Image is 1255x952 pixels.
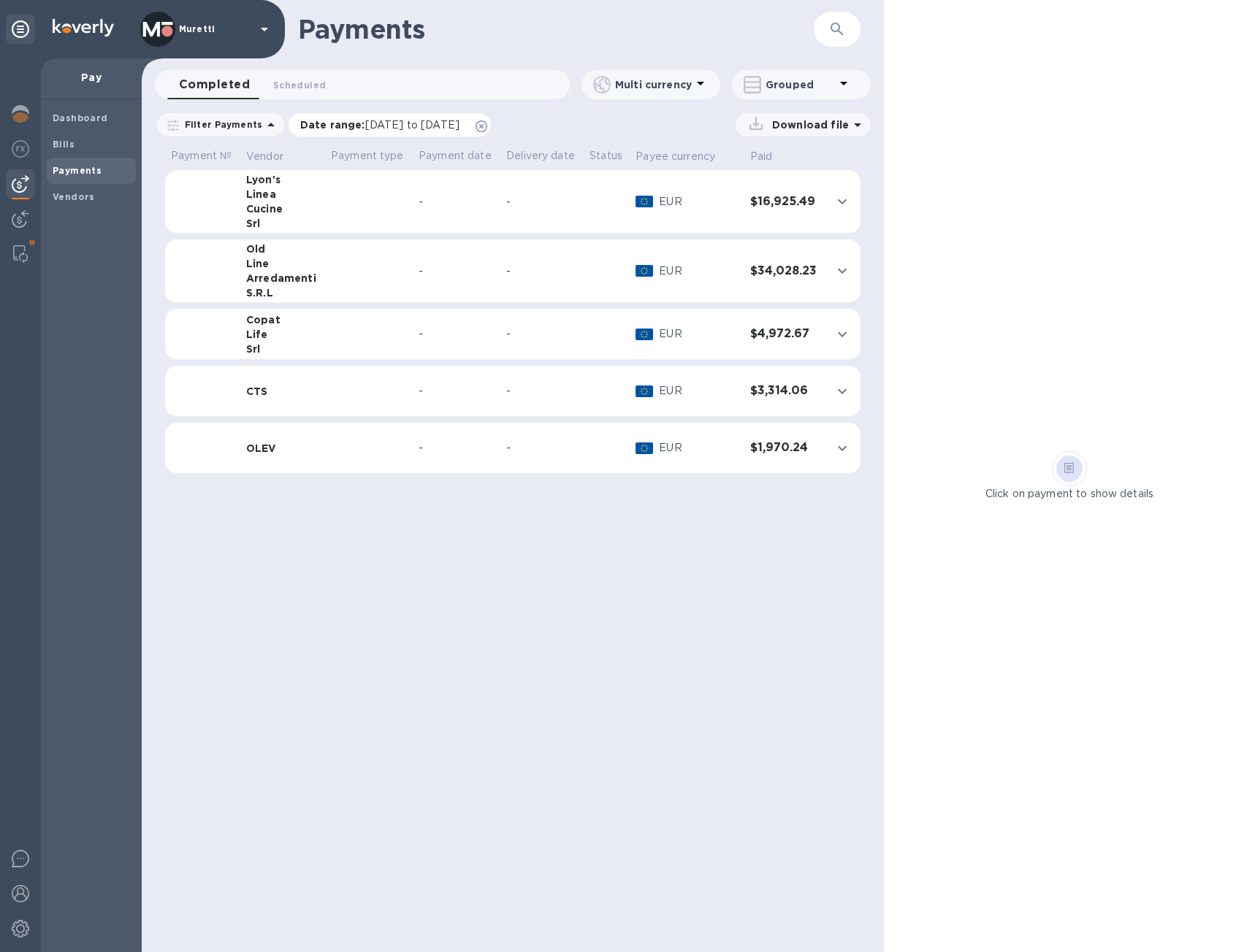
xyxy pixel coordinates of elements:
button: expand row [831,380,853,402]
p: EUR [659,440,739,456]
div: - [506,440,578,456]
div: - [506,383,578,399]
button: expand row [831,191,853,212]
div: - [506,326,578,342]
div: - [506,264,578,279]
div: - [506,194,578,210]
div: Srl [246,342,319,356]
p: EUR [659,326,739,342]
b: Dashboard [53,112,108,123]
p: EUR [659,383,739,399]
b: Bills [53,139,75,150]
p: Filter Payments [179,118,262,131]
p: EUR [659,194,739,210]
button: expand row [831,260,853,282]
span: Paid [750,149,792,164]
div: S.R.L [246,285,319,300]
p: Payment № [171,148,234,164]
h3: $1,970.24 [750,441,820,455]
p: Vendor [246,149,283,164]
div: Life [246,327,319,342]
p: EUR [659,264,739,279]
p: Muretti [179,24,252,34]
button: expand row [831,323,853,345]
span: Completed [179,74,250,95]
button: expand row [831,437,853,459]
p: Pay [53,70,130,85]
div: - [419,264,495,279]
b: Vendors [53,191,95,202]
div: Cucine [246,201,319,216]
h3: $16,925.49 [750,195,820,209]
p: Payment date [419,148,495,164]
h3: $4,972.67 [750,327,820,341]
p: Delivery date [506,148,578,164]
div: CTS [246,384,319,399]
p: Date range : [300,118,467,132]
h3: $34,028.23 [750,264,820,278]
div: Linea [246,187,319,201]
h3: $3,314.06 [750,384,820,398]
img: Foreign exchange [12,140,29,158]
div: Line [246,256,319,271]
div: - [419,194,495,210]
div: - [419,383,495,399]
h1: Payments [298,14,814,45]
div: - [419,326,495,342]
div: Copat [246,312,319,327]
p: Click on payment to show details [985,486,1153,502]
div: Date range:[DATE] to [DATE] [289,113,491,137]
div: Unpin categories [6,15,35,44]
p: Grouped [766,77,835,92]
div: - [419,440,495,456]
div: OLEV [246,441,319,456]
span: Payee currency [636,149,734,164]
p: Payee currency [636,149,715,164]
p: Download file [766,118,849,132]
div: Arredamenti [246,271,319,285]
div: Old [246,242,319,256]
div: Lyon's [246,172,319,187]
img: Logo [53,19,114,37]
p: Multi currency [615,77,692,92]
span: Vendor [246,149,302,164]
div: Srl [246,216,319,231]
b: Payments [53,165,102,176]
p: Payment type [331,148,407,164]
p: Status [590,148,624,164]
span: [DATE] to [DATE] [365,119,459,131]
p: Paid [750,149,773,164]
span: Scheduled [273,77,326,93]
